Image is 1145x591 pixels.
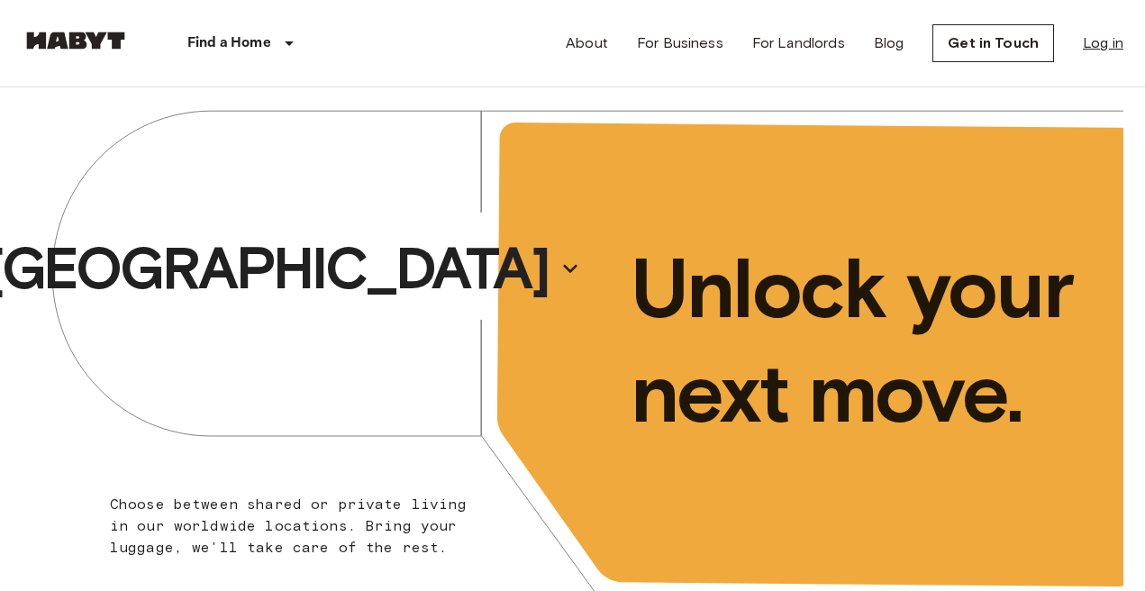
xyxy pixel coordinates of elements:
[187,32,271,54] p: Find a Home
[22,32,130,50] img: Habyt
[566,32,608,54] a: About
[637,32,723,54] a: For Business
[752,32,845,54] a: For Landlords
[874,32,904,54] a: Blog
[631,236,1095,445] p: Unlock your next move.
[932,24,1054,62] a: Get in Touch
[1083,32,1123,54] a: Log in
[110,494,474,559] p: Choose between shared or private living in our worldwide locations. Bring your luggage, we'll tak...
